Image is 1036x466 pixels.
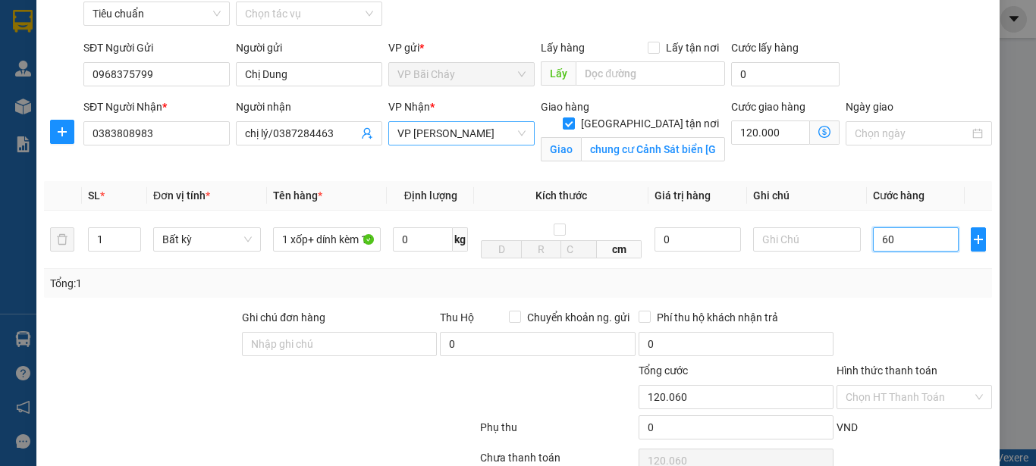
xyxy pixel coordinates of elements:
[236,39,382,56] div: Người gửi
[576,61,725,86] input: Dọc đường
[397,122,526,145] span: VP Dương Đình Nghệ
[236,99,382,115] div: Người nhận
[479,419,637,446] div: Phụ thu
[50,275,401,292] div: Tổng: 1
[361,127,373,139] span: user-add
[88,189,100,202] span: SL
[535,189,587,202] span: Kích thước
[651,309,784,326] span: Phí thu hộ khách nhận trả
[575,115,725,132] span: [GEOGRAPHIC_DATA] tận nơi
[731,120,810,145] input: Cước giao hàng
[597,240,642,258] span: cm
[541,137,581,161] span: Giao
[541,101,589,113] span: Giao hàng
[655,189,711,202] span: Giá trị hàng
[242,311,325,324] label: Ghi chú đơn hàng
[972,233,985,246] span: plus
[971,227,986,252] button: plus
[93,2,221,25] span: Tiêu chuẩn
[50,227,74,252] button: delete
[35,102,184,128] span: Gửi hàng Hạ Long: Hotline:
[731,42,799,54] label: Cước lấy hàng
[837,421,858,433] span: VND
[83,99,230,115] div: SĐT Người Nhận
[521,309,636,326] span: Chuyển khoản ng. gửi
[639,364,688,377] span: Tổng cước
[837,364,937,377] label: Hình thức thanh toán
[51,126,74,138] span: plus
[655,227,740,252] input: 0
[581,137,725,161] input: Giao tận nơi
[731,101,805,113] label: Cước giao hàng
[753,227,861,252] input: Ghi Chú
[388,39,535,56] div: VP gửi
[273,227,381,252] input: VD: Bàn, Ghế
[560,240,597,258] input: C
[453,227,468,252] span: kg
[846,101,893,113] label: Ngày giao
[747,181,867,211] th: Ghi chú
[162,228,252,251] span: Bất kỳ
[50,120,74,144] button: plus
[440,311,474,324] span: Thu Hộ
[83,39,230,56] div: SĐT Người Gửi
[660,39,725,56] span: Lấy tận nơi
[46,8,173,40] strong: Công ty TNHH Phúc Xuyên
[388,101,430,113] span: VP Nhận
[873,189,925,202] span: Cước hàng
[855,125,969,142] input: Ngày giao
[38,58,183,84] strong: 024 3236 3236 -
[37,44,183,98] span: Gửi hàng [GEOGRAPHIC_DATA]: Hotline:
[521,240,562,258] input: R
[541,61,576,86] span: Lấy
[541,42,585,54] span: Lấy hàng
[153,189,210,202] span: Đơn vị tính
[273,189,322,202] span: Tên hàng
[481,240,522,258] input: D
[731,62,840,86] input: Cước lấy hàng
[818,126,830,138] span: dollar-circle
[404,189,457,202] span: Định lượng
[62,71,182,98] strong: 0888 827 827 - 0848 827 827
[397,63,526,86] span: VP Bãi Cháy
[242,332,437,356] input: Ghi chú đơn hàng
